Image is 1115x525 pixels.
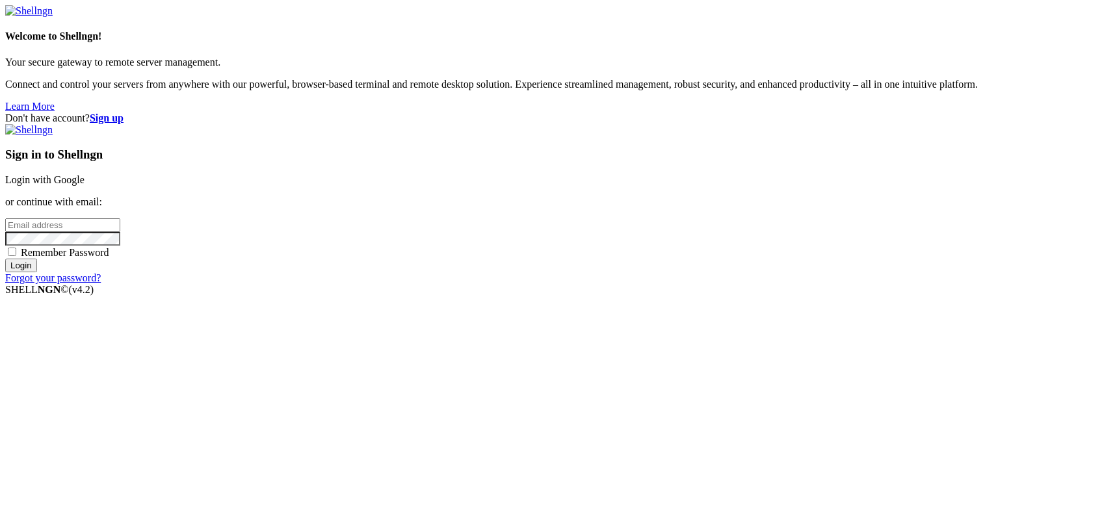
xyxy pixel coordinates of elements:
a: Login with Google [5,174,85,185]
input: Remember Password [8,248,16,256]
a: Sign up [90,112,124,123]
input: Login [5,259,37,272]
a: Learn More [5,101,55,112]
a: Forgot your password? [5,272,101,283]
input: Email address [5,218,120,232]
img: Shellngn [5,124,53,136]
span: SHELL © [5,284,94,295]
h3: Sign in to Shellngn [5,147,1110,162]
p: Your secure gateway to remote server management. [5,57,1110,68]
p: Connect and control your servers from anywhere with our powerful, browser-based terminal and remo... [5,79,1110,90]
b: NGN [38,284,61,295]
div: Don't have account? [5,112,1110,124]
img: Shellngn [5,5,53,17]
h4: Welcome to Shellngn! [5,31,1110,42]
span: Remember Password [21,247,109,258]
p: or continue with email: [5,196,1110,208]
span: 4.2.0 [69,284,94,295]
